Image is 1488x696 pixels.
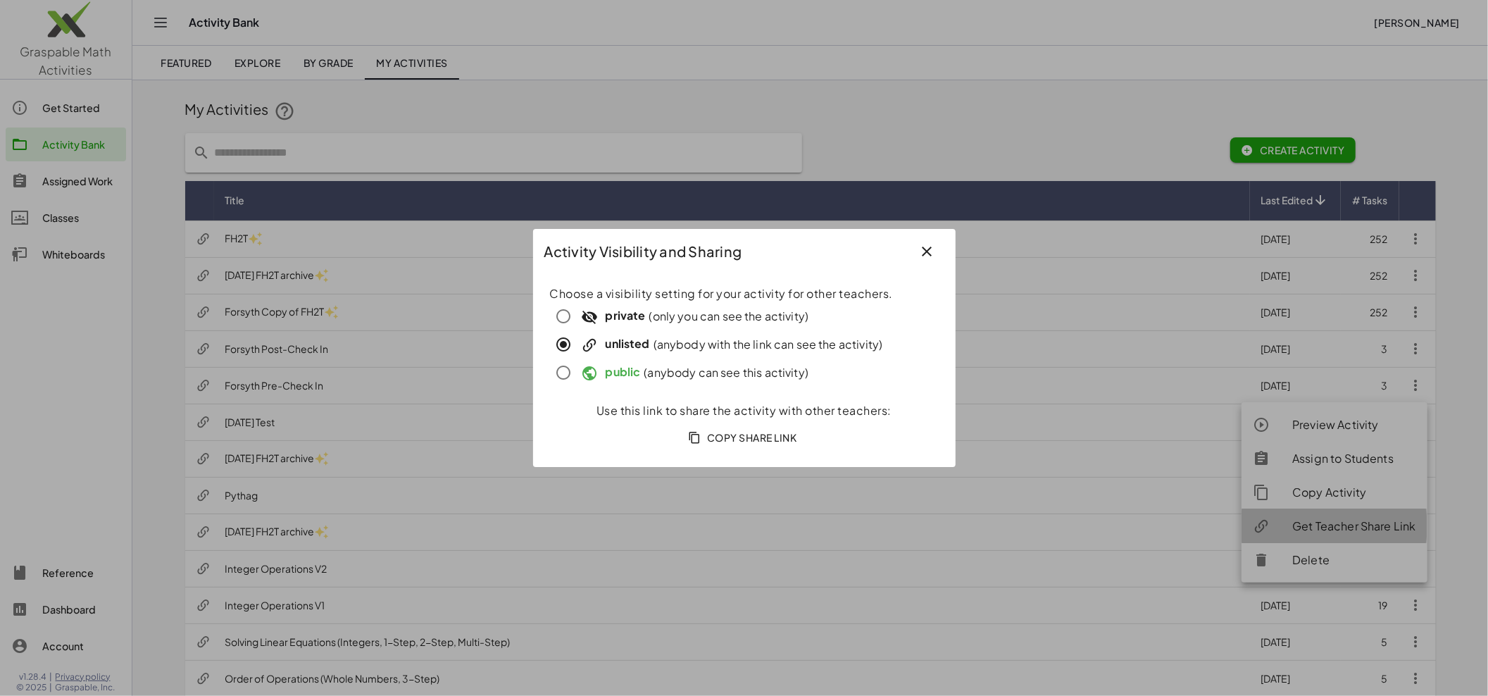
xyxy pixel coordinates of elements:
[606,336,650,351] strong: unlisted
[692,431,797,444] span: Copy Share Link
[606,364,641,379] strong: public
[578,302,809,330] label: (only you can see the activity)
[578,359,809,387] label: (anybody can see this activity)
[533,229,956,274] div: Activity Visibility and Sharing
[578,330,883,359] label: (anybody with the link can see the activity)
[606,308,646,323] strong: private
[550,402,939,419] div: Use this link to share the activity with other teachers:
[550,285,939,302] div: Choose a visibility setting for your activity for other teachers.
[680,425,808,450] button: Copy Share Link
